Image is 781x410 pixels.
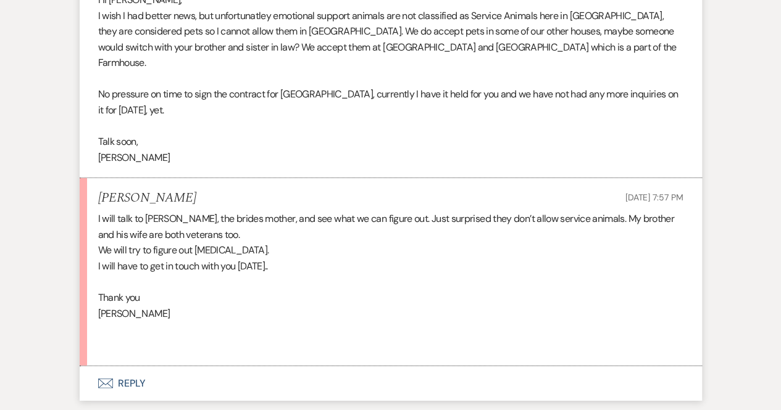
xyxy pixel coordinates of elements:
p: We will try to figure out [MEDICAL_DATA]. [98,242,683,258]
p: [PERSON_NAME] [98,306,683,322]
button: Reply [80,366,702,401]
p: Talk soon, [98,134,683,150]
p: [PERSON_NAME] [98,150,683,166]
p: No pressure on time to sign the contract for [GEOGRAPHIC_DATA], currently I have it held for you ... [98,86,683,118]
p: I wish I had better news, but unfortunatley emotional support animals are not classified as Servi... [98,8,683,71]
p: I will talk to [PERSON_NAME], the brides mother, and see what we can figure out. Just surprised t... [98,211,683,242]
span: [DATE] 7:57 PM [625,192,683,203]
p: I will have to get in touch with you [DATE].. [98,258,683,274]
h5: [PERSON_NAME] [98,191,196,206]
p: Thank you [98,290,683,306]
